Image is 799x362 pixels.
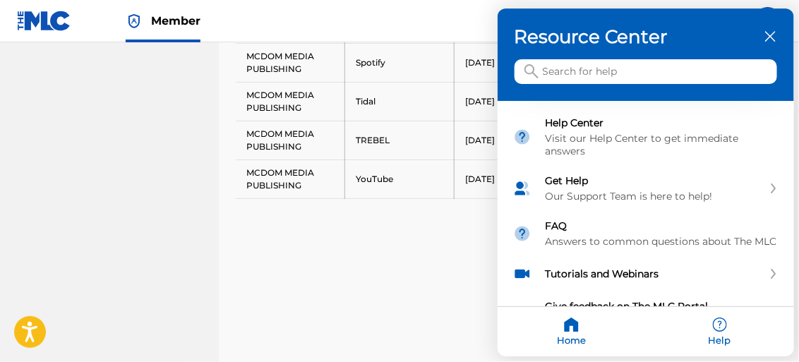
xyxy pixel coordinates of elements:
[515,60,777,85] input: Search for help
[498,308,646,357] div: Home
[546,117,779,130] div: Help Center
[498,292,794,337] div: Give feedback on The MLC Portal
[513,180,531,198] img: module icon
[498,212,794,257] div: FAQ
[546,175,763,188] div: Get Help
[646,308,794,357] div: Help
[498,102,794,314] div: Resource center home modules
[513,306,531,324] img: module icon
[546,301,779,313] div: Give feedback on The MLC Portal
[546,133,779,158] div: Visit our Help Center to get immediate answers
[769,184,778,194] svg: expand
[498,102,794,314] div: entering resource center home
[513,128,531,147] img: module icon
[546,191,763,203] div: Our Support Team is here to help!
[515,26,777,49] h3: Resource Center
[513,225,531,243] img: module icon
[498,257,794,292] div: Tutorials and Webinars
[546,220,779,233] div: FAQ
[524,65,539,79] svg: icon
[513,265,531,284] img: module icon
[546,268,763,281] div: Tutorials and Webinars
[498,167,794,212] div: Get Help
[769,270,778,279] svg: expand
[498,109,794,167] div: Help Center
[764,30,777,44] div: close resource center
[546,236,779,248] div: Answers to common questions about The MLC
